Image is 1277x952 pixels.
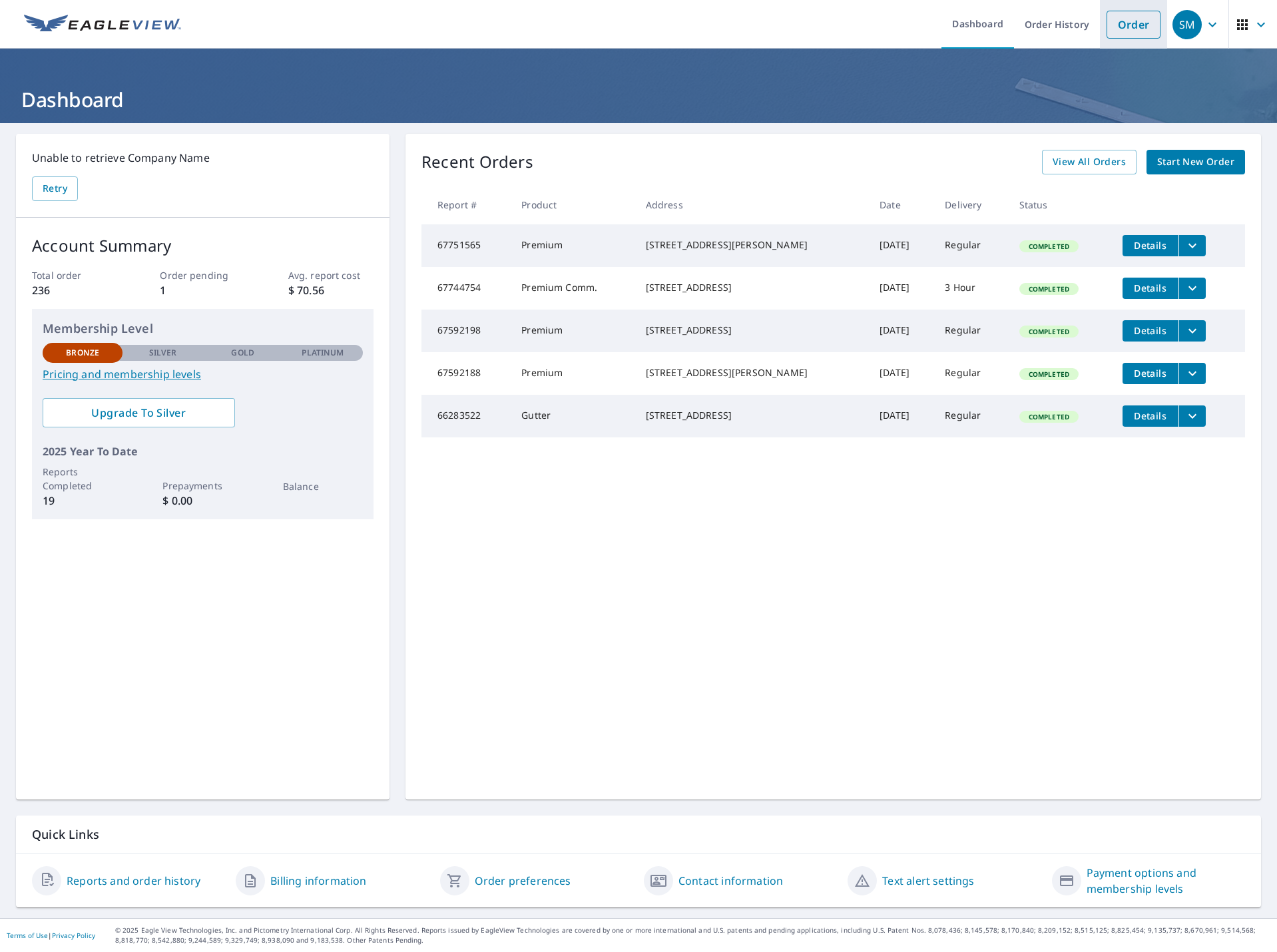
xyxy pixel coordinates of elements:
td: Premium [511,352,635,395]
span: Details [1131,282,1170,294]
td: 67744754 [421,267,511,310]
a: Upgrade To Silver [43,398,235,427]
a: Text alert settings [882,873,974,889]
td: Premium [511,224,635,267]
td: [DATE] [869,224,934,267]
td: Regular [934,395,1008,437]
h1: Dashboard [16,86,1261,113]
p: | [7,931,95,939]
span: Retry [43,180,67,197]
p: Prepayments [162,479,242,493]
p: Silver [149,347,177,359]
div: [STREET_ADDRESS] [646,409,859,422]
span: Upgrade To Silver [53,405,224,420]
button: filesDropdownBtn-67744754 [1178,278,1206,299]
th: Status [1009,185,1112,224]
td: Regular [934,352,1008,395]
th: Product [511,185,635,224]
td: 67751565 [421,224,511,267]
a: Reports and order history [67,873,200,889]
a: Terms of Use [7,931,48,940]
th: Address [635,185,870,224]
th: Delivery [934,185,1008,224]
div: [STREET_ADDRESS][PERSON_NAME] [646,366,859,379]
button: filesDropdownBtn-67592188 [1178,363,1206,384]
div: [STREET_ADDRESS] [646,281,859,294]
button: detailsBtn-67751565 [1123,235,1178,256]
span: Details [1131,367,1170,379]
p: $ 70.56 [288,282,374,298]
a: Payment options and membership levels [1087,865,1245,897]
p: 2025 Year To Date [43,443,363,459]
img: EV Logo [24,15,181,35]
p: Gold [231,347,254,359]
span: Completed [1021,242,1077,251]
p: Platinum [302,347,344,359]
p: 236 [32,282,117,298]
span: Completed [1021,327,1077,336]
p: © 2025 Eagle View Technologies, Inc. and Pictometry International Corp. All Rights Reserved. Repo... [115,925,1270,945]
td: [DATE] [869,352,934,395]
a: Order preferences [475,873,571,889]
div: SM [1172,10,1202,39]
span: Completed [1021,412,1077,421]
div: [STREET_ADDRESS] [646,324,859,337]
td: [DATE] [869,310,934,352]
button: Retry [32,176,78,201]
td: 67592198 [421,310,511,352]
p: Recent Orders [421,150,533,174]
p: Balance [283,479,363,493]
a: View All Orders [1042,150,1137,174]
p: Unable to retrieve Company Name [32,150,374,166]
span: Details [1131,324,1170,337]
button: filesDropdownBtn-67592198 [1178,320,1206,342]
a: Order [1107,11,1160,39]
td: [DATE] [869,395,934,437]
a: Start New Order [1147,150,1245,174]
td: 67592188 [421,352,511,395]
a: Pricing and membership levels [43,366,363,382]
button: detailsBtn-67592188 [1123,363,1178,384]
p: Account Summary [32,234,374,258]
td: Premium [511,310,635,352]
button: filesDropdownBtn-67751565 [1178,235,1206,256]
span: Details [1131,409,1170,422]
button: detailsBtn-67592198 [1123,320,1178,342]
span: Completed [1021,284,1077,294]
a: Privacy Policy [52,931,95,940]
button: filesDropdownBtn-66283522 [1178,405,1206,427]
th: Date [869,185,934,224]
span: Start New Order [1157,154,1234,170]
td: [DATE] [869,267,934,310]
td: Gutter [511,395,635,437]
td: 3 Hour [934,267,1008,310]
p: 1 [160,282,245,298]
p: Bronze [66,347,99,359]
p: Avg. report cost [288,268,374,282]
p: $ 0.00 [162,493,242,509]
a: Contact information [678,873,783,889]
td: Regular [934,310,1008,352]
div: [STREET_ADDRESS][PERSON_NAME] [646,238,859,252]
p: Quick Links [32,826,1245,843]
a: Billing information [270,873,366,889]
td: 66283522 [421,395,511,437]
p: 19 [43,493,123,509]
th: Report # [421,185,511,224]
span: View All Orders [1053,154,1126,170]
p: Reports Completed [43,465,123,493]
span: Details [1131,239,1170,252]
td: Regular [934,224,1008,267]
button: detailsBtn-66283522 [1123,405,1178,427]
button: detailsBtn-67744754 [1123,278,1178,299]
p: Total order [32,268,117,282]
td: Premium Comm. [511,267,635,310]
p: Order pending [160,268,245,282]
span: Completed [1021,369,1077,379]
p: Membership Level [43,320,363,338]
